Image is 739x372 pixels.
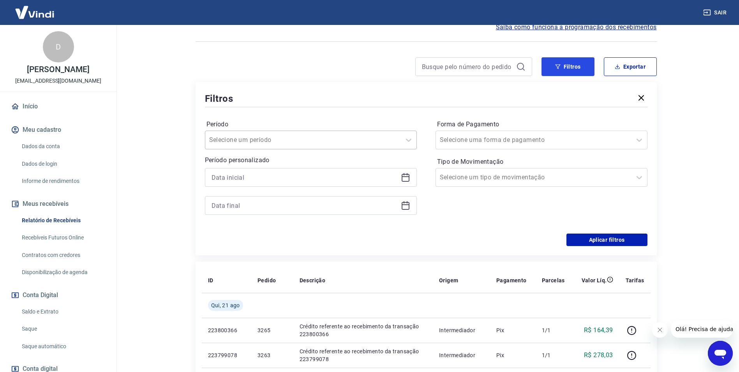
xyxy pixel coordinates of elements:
[702,5,730,20] button: Sair
[300,276,326,284] p: Descrição
[19,230,107,246] a: Recebíveis Futuros Online
[542,351,565,359] p: 1/1
[542,326,565,334] p: 1/1
[496,276,527,284] p: Pagamento
[19,156,107,172] a: Dados de login
[566,234,647,246] button: Aplicar filtros
[19,138,107,154] a: Dados da conta
[9,0,60,24] img: Vindi
[258,326,287,334] p: 3265
[205,156,417,165] p: Período personalizado
[208,276,213,284] p: ID
[439,351,484,359] p: Intermediador
[300,347,427,363] p: Crédito referente ao recebimento da transação 223799078
[9,121,107,138] button: Meu cadastro
[708,341,733,366] iframe: Botão para abrir a janela de mensagens
[212,172,398,183] input: Data inicial
[19,338,107,354] a: Saque automático
[258,276,276,284] p: Pedido
[300,322,427,338] p: Crédito referente ao recebimento da transação 223800366
[542,276,565,284] p: Parcelas
[212,200,398,211] input: Data final
[205,92,234,105] h5: Filtros
[9,98,107,115] a: Início
[43,31,74,62] div: D
[27,66,89,74] p: [PERSON_NAME]
[19,213,107,229] a: Relatório de Recebíveis
[19,173,107,189] a: Informe de rendimentos
[5,5,65,12] span: Olá! Precisa de ajuda?
[437,157,646,167] label: Tipo de Movimentação
[437,120,646,129] label: Forma de Pagamento
[9,287,107,304] button: Conta Digital
[626,276,644,284] p: Tarifas
[584,351,613,360] p: R$ 278,03
[582,276,607,284] p: Valor Líq.
[584,326,613,335] p: R$ 164,39
[19,321,107,337] a: Saque
[496,326,529,334] p: Pix
[604,57,657,76] button: Exportar
[9,195,107,213] button: Meus recebíveis
[19,264,107,280] a: Disponibilização de agenda
[671,321,733,338] iframe: Mensagem da empresa
[652,322,668,338] iframe: Fechar mensagem
[19,304,107,320] a: Saldo e Extrato
[208,351,245,359] p: 223799078
[439,276,458,284] p: Origem
[208,326,245,334] p: 223800366
[541,57,594,76] button: Filtros
[206,120,415,129] label: Período
[15,77,101,85] p: [EMAIL_ADDRESS][DOMAIN_NAME]
[496,23,657,32] a: Saiba como funciona a programação dos recebimentos
[439,326,484,334] p: Intermediador
[258,351,287,359] p: 3263
[19,247,107,263] a: Contratos com credores
[496,351,529,359] p: Pix
[422,61,513,73] input: Busque pelo número do pedido
[211,301,240,309] span: Qui, 21 ago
